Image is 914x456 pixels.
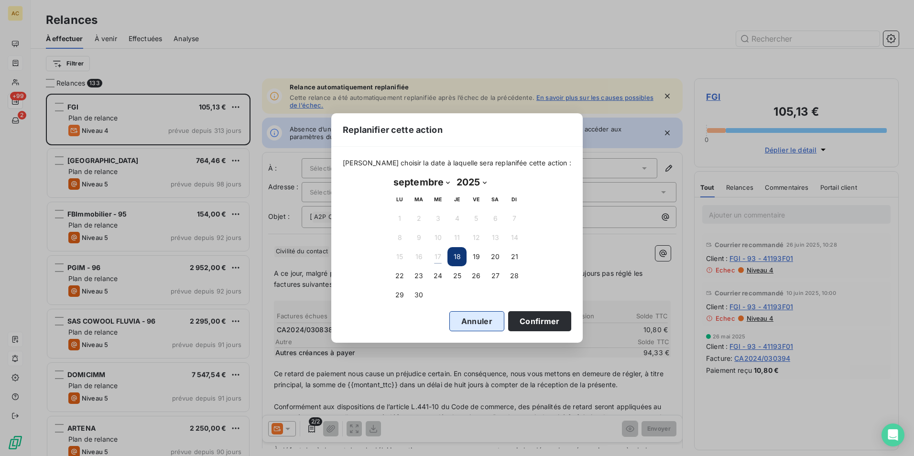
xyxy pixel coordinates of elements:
th: jeudi [447,190,467,209]
button: 29 [390,285,409,304]
button: 6 [486,209,505,228]
button: 14 [505,228,524,247]
th: lundi [390,190,409,209]
th: mardi [409,190,428,209]
button: 1 [390,209,409,228]
button: Annuler [449,311,504,331]
div: Open Intercom Messenger [881,423,904,446]
button: 4 [447,209,467,228]
button: 22 [390,266,409,285]
button: 18 [447,247,467,266]
button: 24 [428,266,447,285]
th: samedi [486,190,505,209]
button: 21 [505,247,524,266]
button: 28 [505,266,524,285]
th: dimanche [505,190,524,209]
button: 23 [409,266,428,285]
span: Replanifier cette action [343,123,443,136]
button: 2 [409,209,428,228]
button: Confirmer [508,311,571,331]
button: 5 [467,209,486,228]
button: 15 [390,247,409,266]
button: 30 [409,285,428,304]
span: [PERSON_NAME] choisir la date à laquelle sera replanifée cette action : [343,158,571,168]
button: 17 [428,247,447,266]
button: 8 [390,228,409,247]
button: 12 [467,228,486,247]
button: 10 [428,228,447,247]
button: 20 [486,247,505,266]
button: 11 [447,228,467,247]
button: 7 [505,209,524,228]
button: 27 [486,266,505,285]
button: 16 [409,247,428,266]
button: 26 [467,266,486,285]
th: vendredi [467,190,486,209]
button: 13 [486,228,505,247]
button: 3 [428,209,447,228]
button: 25 [447,266,467,285]
button: 9 [409,228,428,247]
button: 19 [467,247,486,266]
th: mercredi [428,190,447,209]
